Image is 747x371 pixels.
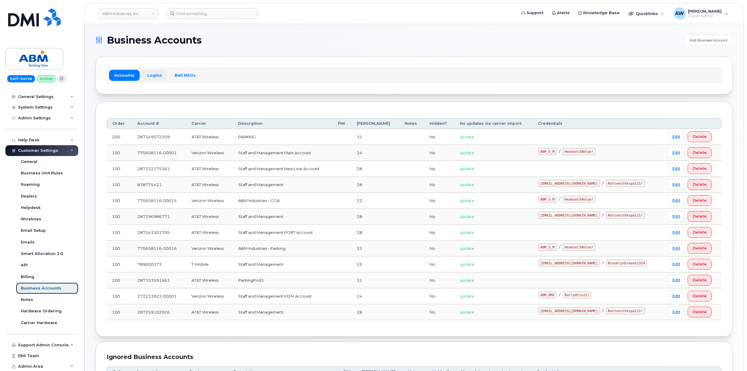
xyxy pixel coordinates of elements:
td: 200 [107,129,132,145]
button: Delete [688,147,712,158]
div: Ignored Business Accounts [107,353,722,361]
td: Verizon Wireless [186,193,232,209]
button: Delete [688,195,712,206]
td: Staff and Management New Line Account [233,161,332,177]
code: RottnestVespa111! [606,180,645,187]
td: ParkingPod1 [233,272,332,288]
a: Edit [667,163,685,174]
td: 770658116-00015 [132,193,186,209]
td: ABM Industries - Parking [233,241,332,256]
td: 28 [352,225,400,241]
td: 200 [107,272,132,288]
td: 25 [352,256,400,272]
td: 100 [107,161,132,177]
td: 770658116-00016 [132,241,186,256]
td: 31 [352,272,400,288]
th: No updates via carrier import [455,118,533,129]
span: update [460,262,475,267]
button: Delete [688,291,712,302]
td: Staff and Management M2M Account [233,288,332,304]
button: Delete [688,227,712,238]
th: PIN [332,118,352,129]
a: Edit [667,179,685,190]
a: Bell NAGs [170,70,201,81]
td: 100 [107,177,132,193]
code: [EMAIL_ADDRESS][DOMAIN_NAME] [538,259,600,267]
td: 100 [107,288,132,304]
td: Staff and Management [233,304,332,320]
td: Staff and Management PORT Account [233,225,332,241]
span: update [460,214,475,219]
td: 24 [352,288,400,304]
td: 287259102926 [132,304,186,320]
td: T-Mobile [186,256,232,272]
td: Staff and Management [233,209,332,225]
code: ABM_DMI [538,291,557,299]
td: 23 [352,193,400,209]
td: 287296986771 [132,209,186,225]
td: AT&T Wireless [186,177,232,193]
button: Delete [688,163,712,174]
a: Edit [667,275,685,285]
a: Edit [667,147,685,158]
a: Edit [667,211,685,222]
td: 100 [107,225,132,241]
button: Delete [688,259,712,270]
th: Notes [399,118,424,129]
td: 287343301705 [132,225,186,241]
span: Delete [693,134,707,140]
span: Delete [693,245,707,251]
code: RottnestVespa111! [606,307,645,314]
a: Edit [667,227,685,238]
td: AT&T Wireless [186,161,232,177]
a: Edit [667,195,685,206]
th: Hidden? [424,118,454,129]
th: Account # [132,118,186,129]
code: Headset34blue! [563,148,596,155]
td: 28 [352,209,400,225]
span: update [460,310,475,314]
span: update [460,166,475,171]
td: 100 [107,304,132,320]
td: 272233922-00001 [132,288,186,304]
span: Delete [693,182,707,187]
span: Delete [693,309,707,315]
a: Add Business Account [684,35,733,45]
td: AT&T Wireless [186,272,232,288]
td: Verizon Wireless [186,288,232,304]
td: No [424,161,454,177]
td: No [424,145,454,161]
td: AT&T Wireless [186,209,232,225]
a: Edit [667,243,685,253]
td: 28 [352,161,400,177]
code: RottnestVespa111! [606,212,645,219]
code: ABM_S_M [538,148,557,155]
td: AT&T Wireless [186,129,232,145]
span: / [602,181,604,185]
td: 789000373 [132,256,186,272]
th: Order [107,118,132,129]
td: No [424,304,454,320]
td: 287353591661 [132,272,186,288]
code: ABM_S_M [538,196,557,203]
button: Delete [688,211,712,222]
code: Headset34blue! [563,244,596,251]
span: Delete [693,166,707,171]
span: Delete [693,150,707,155]
td: 100 [107,209,132,225]
a: Accounts [109,70,140,81]
td: 770658116-00001 [132,145,186,161]
a: Logins [142,70,167,81]
span: update [460,134,475,139]
td: Verizon Wireless [186,241,232,256]
td: PARKING [233,129,332,145]
button: Delete [688,179,712,190]
td: AT&T Wireless [186,225,232,241]
code: ABM_S_M [538,244,557,251]
span: update [460,278,475,283]
span: / [559,149,560,154]
a: Edit [667,291,685,301]
td: ABM Industries - COA [233,193,332,209]
td: No [424,225,454,241]
span: / [559,197,560,201]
